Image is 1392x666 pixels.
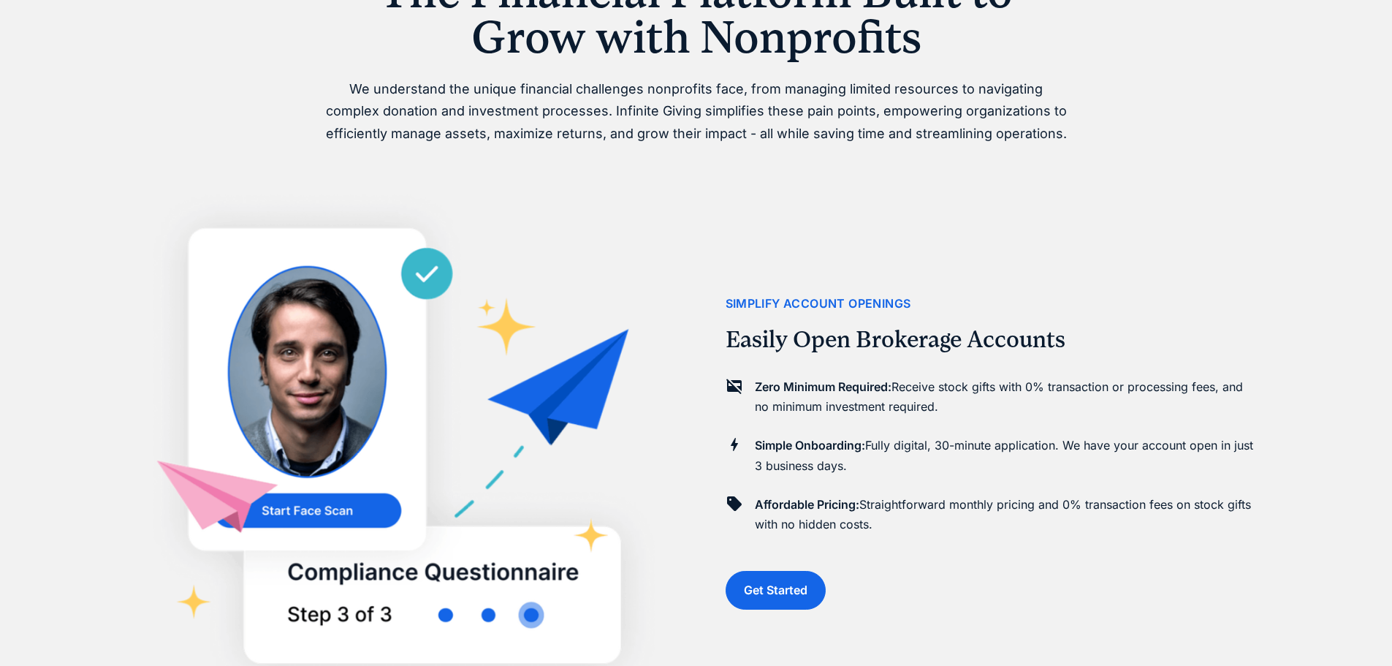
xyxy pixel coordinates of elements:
strong: Affordable Pricing: [755,497,859,512]
p: Fully digital, 30-minute application. We have your account open in just 3 business days. [755,436,1258,475]
a: Get Started [726,571,826,610]
strong: Simple Onboarding: [755,438,865,453]
p: Receive stock gifts with 0% transaction or processing fees, and no minimum investment required. [755,377,1258,417]
p: Straightforward monthly pricing and 0% transaction fees on stock gifts with no hidden costs. [755,495,1258,534]
p: We understand the unique financial challenges nonprofits face, from managing limited resources to... [322,78,1070,145]
div: simplify account openings [726,294,911,314]
h2: Easily Open Brokerage Accounts [726,326,1065,354]
strong: Zero Minimum Required: [755,379,891,394]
